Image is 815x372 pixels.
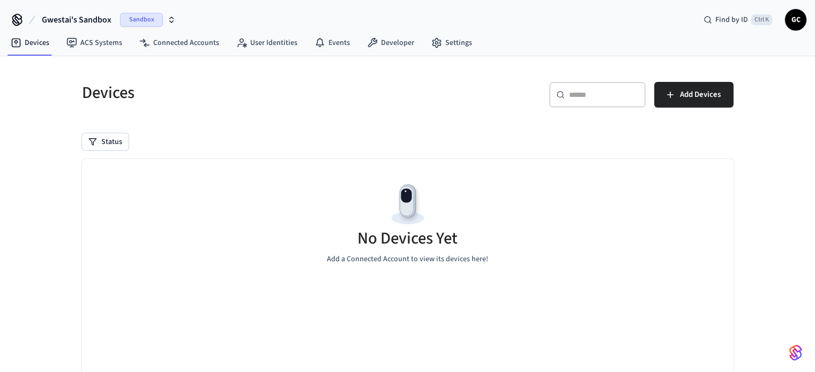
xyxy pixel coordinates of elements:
[751,14,772,25] span: Ctrl K
[2,33,58,52] a: Devices
[384,180,432,229] img: Devices Empty State
[695,10,781,29] div: Find by IDCtrl K
[131,33,228,52] a: Connected Accounts
[228,33,306,52] a: User Identities
[785,9,806,31] button: GC
[358,33,423,52] a: Developer
[327,254,488,265] p: Add a Connected Account to view its devices here!
[82,82,401,104] h5: Devices
[680,88,721,102] span: Add Devices
[786,10,805,29] span: GC
[715,14,748,25] span: Find by ID
[423,33,481,52] a: Settings
[306,33,358,52] a: Events
[82,133,129,150] button: Status
[58,33,131,52] a: ACS Systems
[789,344,802,361] img: SeamLogoGradient.69752ec5.svg
[42,13,111,26] span: Gwestai's Sandbox
[654,82,734,108] button: Add Devices
[120,13,163,27] span: Sandbox
[357,227,458,249] h5: No Devices Yet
